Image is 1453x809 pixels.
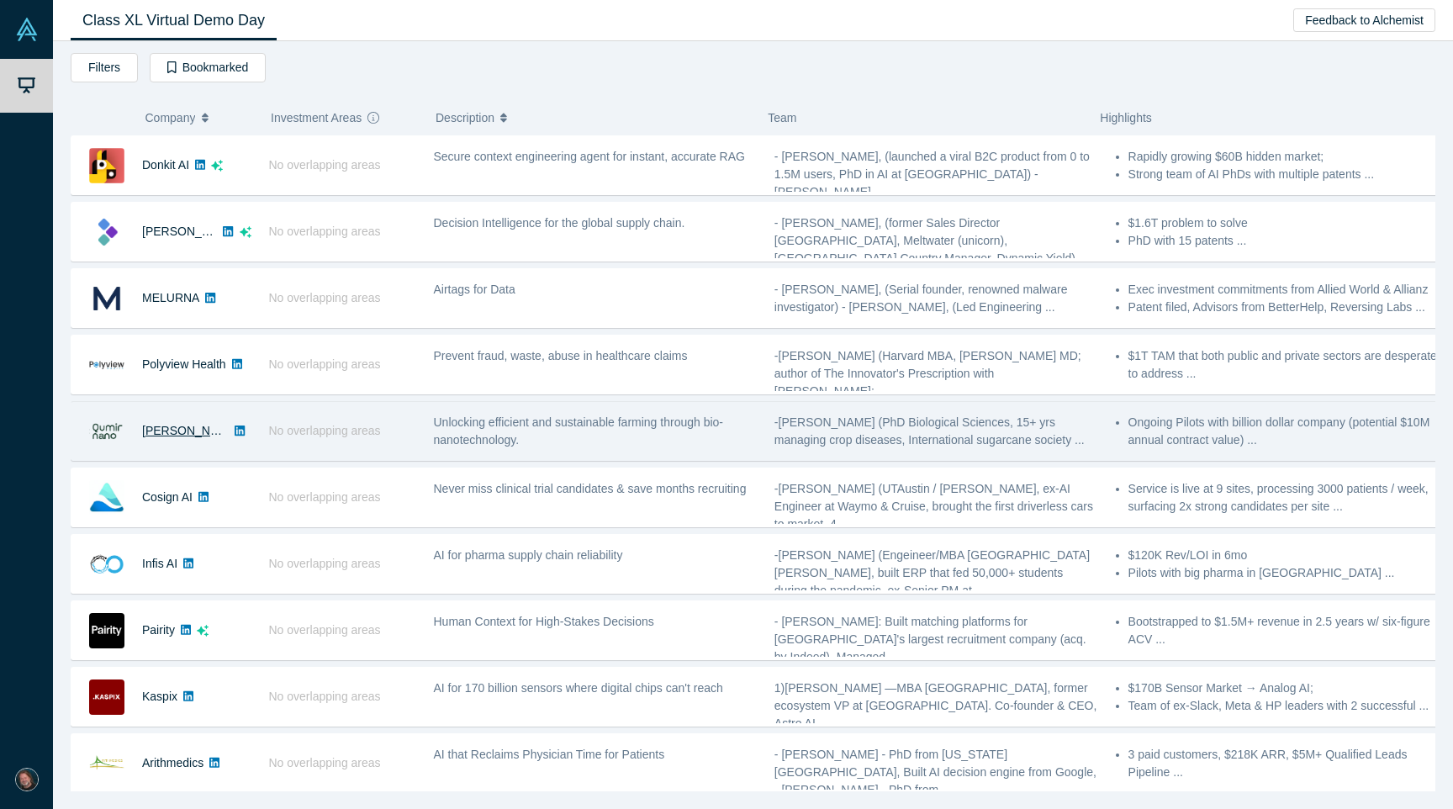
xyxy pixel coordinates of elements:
span: Never miss clinical trial candidates & save months recruiting [434,482,747,495]
span: -[PERSON_NAME] (Harvard MBA, [PERSON_NAME] MD; author of The Innovator's Prescription with [PERSO... [774,349,1081,398]
span: AI that Reclaims Physician Time for Patients [434,748,665,761]
a: [PERSON_NAME] [142,424,239,437]
img: Kimaru AI's Logo [89,214,124,250]
span: No overlapping areas [269,623,381,637]
li: $120K Rev/LOI in 6mo [1128,547,1439,564]
li: $1T TAM that both public and private sectors are desperate to address ... [1128,347,1439,383]
a: Donkit AI [142,158,189,172]
span: No overlapping areas [269,225,381,238]
span: - [PERSON_NAME], (former Sales Director [GEOGRAPHIC_DATA], Meltwater (unicorn), [GEOGRAPHIC_DATA]... [774,216,1083,283]
li: $1.6T problem to solve [1128,214,1439,232]
img: Polyview Health's Logo [89,347,124,383]
li: Rapidly growing $60B hidden market; [1128,148,1439,166]
span: No overlapping areas [269,291,381,304]
img: Infis AI's Logo [89,547,124,582]
a: Pairity [142,623,175,637]
img: Donkit AI's Logo [89,148,124,183]
li: Patent filed, Advisors from BetterHelp, Reversing Labs ... [1128,299,1439,316]
span: Description [436,100,494,135]
span: No overlapping areas [269,158,381,172]
span: - [PERSON_NAME], (Serial founder, renowned malware investigator) - [PERSON_NAME], (Led Engineerin... [774,283,1068,314]
li: 3 paid customers, $218K ARR, $5M+ Qualified Leads Pipeline ... [1128,746,1439,781]
span: AI for 170 billion sensors where digital chips can't reach [434,681,723,695]
li: Bootstrapped to $1.5M+ revenue in 2.5 years w/ six-figure ACV ... [1128,613,1439,648]
span: No overlapping areas [269,490,381,504]
span: Decision Intelligence for the global supply chain. [434,216,685,230]
a: Infis AI [142,557,177,570]
img: Chris H. Leeb's Account [15,768,39,791]
span: Investment Areas [271,100,362,135]
span: Company [145,100,196,135]
span: - [PERSON_NAME]: Built matching platforms for [GEOGRAPHIC_DATA]'s largest recruitment company (ac... [774,615,1086,664]
a: MELURNA [142,291,199,304]
img: Qumir Nano's Logo [89,414,124,449]
a: [PERSON_NAME] [142,225,239,238]
svg: dsa ai sparkles [197,625,209,637]
span: - [PERSON_NAME], (launched a viral B2C product from 0 to 1.5M users, PhD in AI at [GEOGRAPHIC_DAT... [774,150,1090,198]
li: Exec investment commitments from Allied World & Allianz [1128,281,1439,299]
li: PhD with 15 patents ... [1128,232,1439,250]
button: Filters [71,53,138,82]
span: AI for pharma supply chain reliability [434,548,623,562]
img: Alchemist Vault Logo [15,18,39,41]
span: Prevent fraud, waste, abuse in healthcare claims [434,349,688,362]
a: Kaspix [142,690,177,703]
a: Cosign AI [142,490,193,504]
li: Strong team of AI PhDs with multiple patents ... [1128,166,1439,183]
li: $170B Sensor Market → Analog AI; [1128,679,1439,697]
span: -[PERSON_NAME] (Engeineer/MBA [GEOGRAPHIC_DATA][PERSON_NAME], built ERP that fed 50,000+ students... [774,548,1090,597]
span: Highlights [1100,111,1151,124]
span: - [PERSON_NAME] - PhD from [US_STATE][GEOGRAPHIC_DATA], Built AI decision engine from Google, - [... [774,748,1096,796]
img: MELURNA's Logo [89,281,124,316]
li: Pilots with big pharma in [GEOGRAPHIC_DATA] ... [1128,564,1439,582]
img: Kaspix's Logo [89,679,124,715]
span: Airtags for Data [434,283,515,296]
a: Arithmedics [142,756,203,769]
button: Company [145,100,254,135]
li: Ongoing Pilots with billion dollar company (potential $10M annual contract value) ... [1128,414,1439,449]
span: 1)[PERSON_NAME] —MBA [GEOGRAPHIC_DATA], former ecosystem VP at [GEOGRAPHIC_DATA]. Co-founder & CE... [774,681,1097,730]
li: Team of ex-Slack, Meta & HP leaders with 2 successful ... [1128,697,1439,715]
span: Team [768,111,796,124]
button: Description [436,100,750,135]
button: Bookmarked [150,53,266,82]
a: Polyview Health [142,357,226,371]
svg: dsa ai sparkles [240,226,251,238]
a: Class XL Virtual Demo Day [71,1,277,40]
span: No overlapping areas [269,690,381,703]
span: No overlapping areas [269,357,381,371]
img: Cosign AI's Logo [89,480,124,516]
span: Human Context for High-Stakes Decisions [434,615,654,628]
span: Unlocking efficient and sustainable farming through bio-nanotechnology. [434,415,724,447]
img: Arithmedics's Logo [89,746,124,781]
svg: dsa ai sparkles [211,160,223,172]
img: Pairity's Logo [89,613,124,648]
button: Feedback to Alchemist [1293,8,1435,32]
span: No overlapping areas [269,424,381,437]
li: Service is live at 9 sites, processing 3000 patients / week, surfacing 2x strong candidates per s... [1128,480,1439,516]
span: Secure context engineering agent for instant, accurate RAG [434,150,745,163]
span: -[PERSON_NAME] (UTAustin / [PERSON_NAME], ex-AI Engineer at Waymo & Cruise, brought the first dri... [774,482,1093,531]
span: No overlapping areas [269,557,381,570]
span: No overlapping areas [269,756,381,769]
span: -[PERSON_NAME] (PhD Biological Sciences, 15+ yrs managing crop diseases, International sugarcane ... [774,415,1085,447]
